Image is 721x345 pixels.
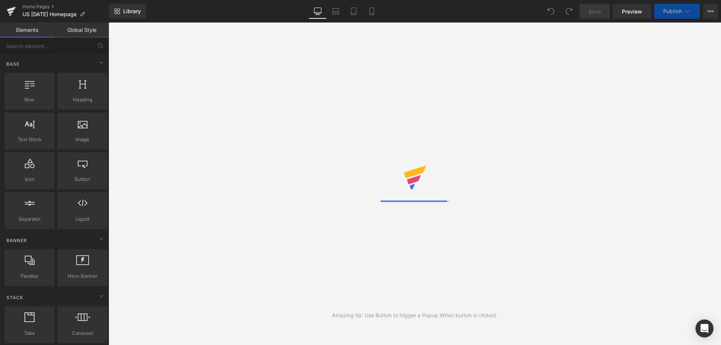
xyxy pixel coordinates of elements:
span: Banner [6,237,28,244]
span: Stack [6,294,24,301]
button: More [703,4,718,19]
span: Parallax [7,272,52,280]
span: Liquid [60,215,105,223]
a: Laptop [327,4,345,19]
span: Row [7,96,52,104]
span: Carousel [60,329,105,337]
span: Image [60,136,105,143]
a: New Library [109,4,146,19]
a: Home Pages [23,4,109,10]
span: Button [60,175,105,183]
span: Save [588,8,601,15]
span: Tabs [7,329,52,337]
button: Publish [654,4,700,19]
button: Redo [561,4,576,19]
a: Preview [613,4,651,19]
span: Heading [60,96,105,104]
span: Preview [622,8,642,15]
span: US [DATE] Homepage [23,11,77,17]
a: Tablet [345,4,363,19]
span: Library [123,8,141,15]
span: Icon [7,175,52,183]
span: Base [6,60,20,68]
span: Separator [7,215,52,223]
a: Desktop [309,4,327,19]
div: Open Intercom Messenger [695,319,713,337]
a: Global Style [54,23,109,38]
span: Hero Banner [60,272,105,280]
button: Undo [543,4,558,19]
a: Mobile [363,4,381,19]
div: Amazing tip: Use Button to trigger a Popup When button is clicked. [332,311,498,319]
span: Publish [663,8,682,14]
span: Text Block [7,136,52,143]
